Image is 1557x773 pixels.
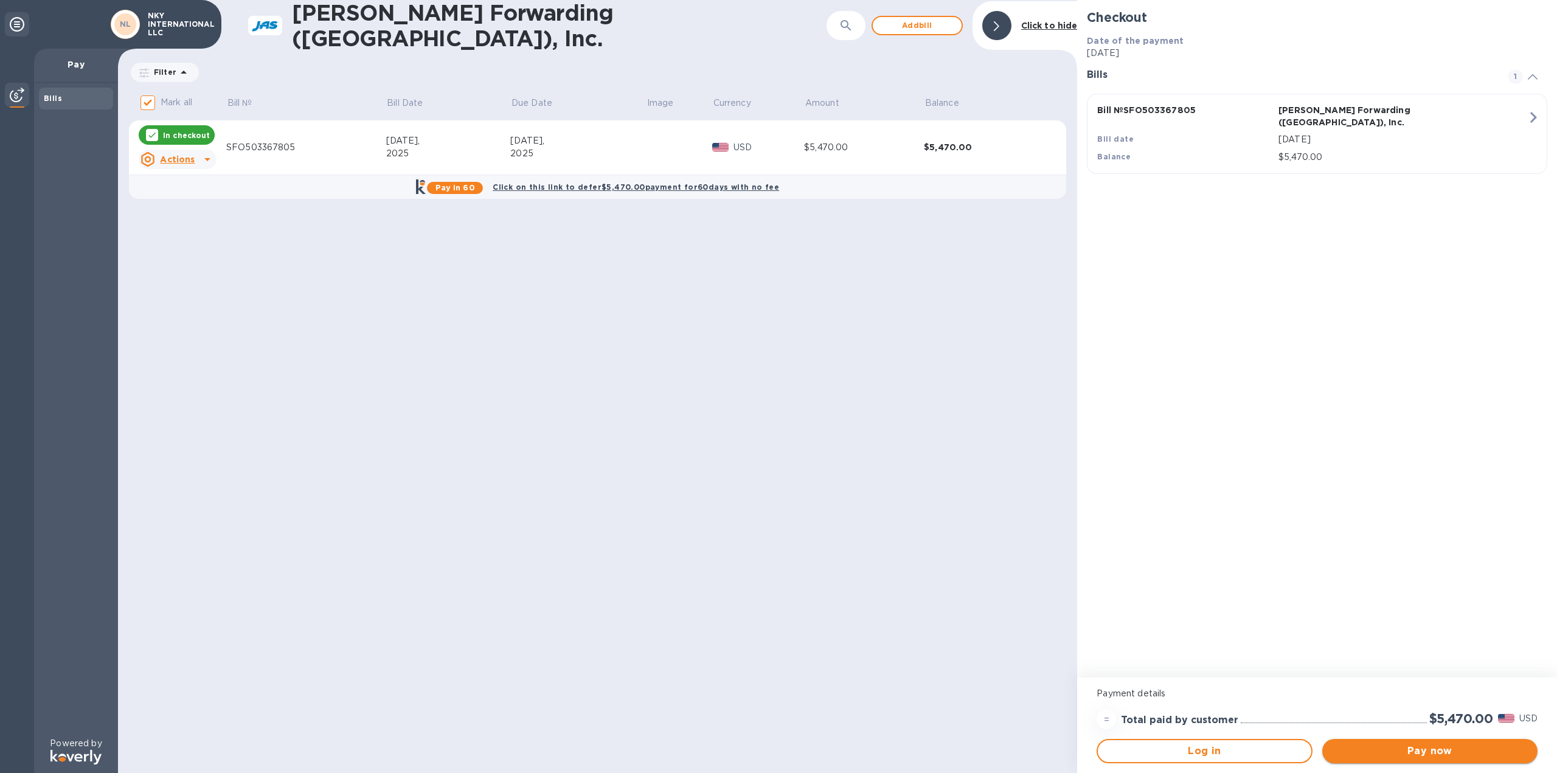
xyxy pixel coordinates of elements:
[435,183,475,192] b: Pay in 60
[387,97,439,109] span: Bill Date
[883,18,952,33] span: Add bill
[1278,133,1527,146] p: [DATE]
[1097,710,1116,729] div: =
[924,141,1044,153] div: $5,470.00
[148,12,209,37] p: NKY INTERNATIONAL LLC
[50,750,102,764] img: Logo
[226,141,386,154] div: SFO503367805
[712,143,729,151] img: USD
[647,97,674,109] p: Image
[1097,152,1131,161] b: Balance
[925,97,975,109] span: Balance
[1278,151,1527,164] p: $5,470.00
[804,141,924,154] div: $5,470.00
[511,97,552,109] p: Due Date
[163,130,210,140] p: In checkout
[160,154,195,164] u: Actions
[805,97,839,109] p: Amount
[1097,739,1312,763] button: Log in
[120,19,131,29] b: NL
[1519,712,1538,725] p: USD
[386,147,511,160] div: 2025
[1097,687,1538,700] p: Payment details
[1322,739,1538,763] button: Pay now
[1087,10,1547,25] h2: Checkout
[493,182,779,192] b: Click on this link to defer $5,470.00 payment for 60 days with no fee
[227,97,268,109] span: Bill №
[872,16,963,35] button: Addbill
[805,97,855,109] span: Amount
[1097,104,1274,116] p: Bill № SFO503367805
[1332,744,1528,758] span: Pay now
[44,94,62,103] b: Bills
[1087,47,1547,60] p: [DATE]
[1087,94,1547,174] button: Bill №SFO503367805[PERSON_NAME] Forwarding ([GEOGRAPHIC_DATA]), Inc.Bill date[DATE]Balance$5,470.00
[227,97,252,109] p: Bill №
[713,97,751,109] p: Currency
[50,737,102,750] p: Powered by
[1087,36,1184,46] b: Date of the payment
[387,97,423,109] p: Bill Date
[1498,714,1514,723] img: USD
[1087,69,1494,81] h3: Bills
[1121,715,1238,726] h3: Total paid by customer
[733,141,805,154] p: USD
[1429,711,1493,726] h2: $5,470.00
[161,96,192,109] p: Mark all
[149,67,176,77] p: Filter
[510,147,646,160] div: 2025
[1508,69,1523,84] span: 1
[1021,21,1078,30] b: Click to hide
[386,134,511,147] div: [DATE],
[510,134,646,147] div: [DATE],
[1278,104,1455,128] p: [PERSON_NAME] Forwarding ([GEOGRAPHIC_DATA]), Inc.
[925,97,959,109] p: Balance
[44,58,108,71] p: Pay
[511,97,568,109] span: Due Date
[1108,744,1301,758] span: Log in
[1097,134,1134,144] b: Bill date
